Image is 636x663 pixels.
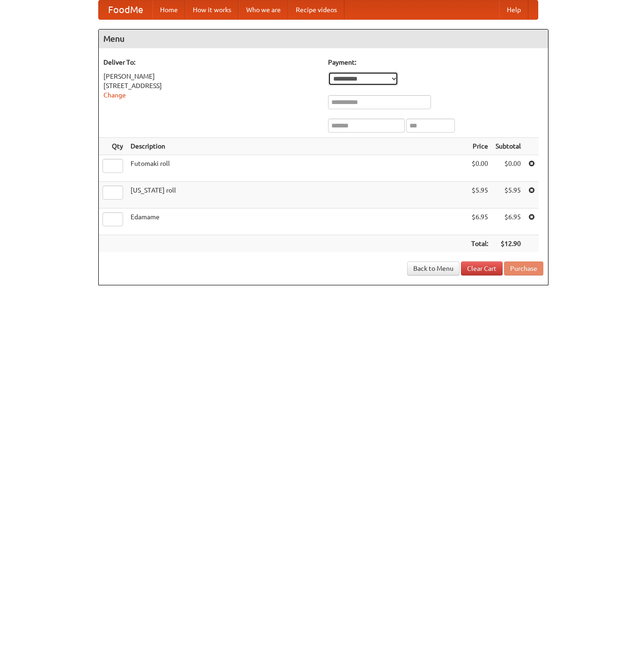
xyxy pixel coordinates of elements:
th: Description [127,138,468,155]
td: $6.95 [492,209,525,235]
div: [STREET_ADDRESS] [103,81,319,90]
th: Subtotal [492,138,525,155]
a: Who we are [239,0,288,19]
a: Clear Cart [461,261,503,276]
a: Home [153,0,185,19]
th: Price [468,138,492,155]
td: Edamame [127,209,468,235]
h5: Deliver To: [103,58,319,67]
a: Change [103,91,126,99]
button: Purchase [504,261,543,276]
th: Qty [99,138,127,155]
a: Back to Menu [407,261,460,276]
div: [PERSON_NAME] [103,72,319,81]
td: $5.95 [492,182,525,209]
td: $0.00 [492,155,525,182]
td: [US_STATE] roll [127,182,468,209]
h5: Payment: [328,58,543,67]
td: $5.95 [468,182,492,209]
a: How it works [185,0,239,19]
td: $6.95 [468,209,492,235]
td: Futomaki roll [127,155,468,182]
a: Help [499,0,528,19]
a: Recipe videos [288,0,344,19]
th: Total: [468,235,492,253]
td: $0.00 [468,155,492,182]
a: FoodMe [99,0,153,19]
th: $12.90 [492,235,525,253]
h4: Menu [99,30,548,48]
